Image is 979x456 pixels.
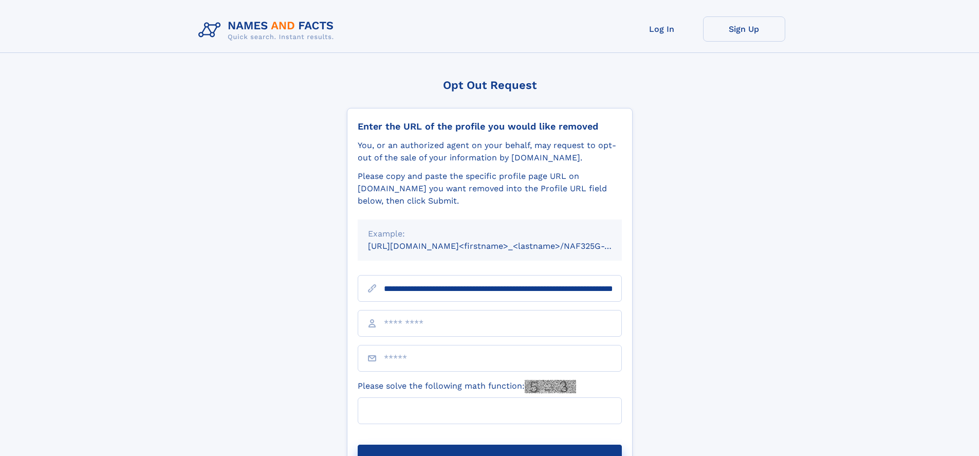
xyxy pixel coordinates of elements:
[358,380,576,393] label: Please solve the following math function:
[703,16,785,42] a: Sign Up
[358,139,622,164] div: You, or an authorized agent on your behalf, may request to opt-out of the sale of your informatio...
[347,79,633,92] div: Opt Out Request
[358,170,622,207] div: Please copy and paste the specific profile page URL on [DOMAIN_NAME] you want removed into the Pr...
[621,16,703,42] a: Log In
[194,16,342,44] img: Logo Names and Facts
[358,121,622,132] div: Enter the URL of the profile you would like removed
[368,241,641,251] small: [URL][DOMAIN_NAME]<firstname>_<lastname>/NAF325G-xxxxxxxx
[368,228,612,240] div: Example:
